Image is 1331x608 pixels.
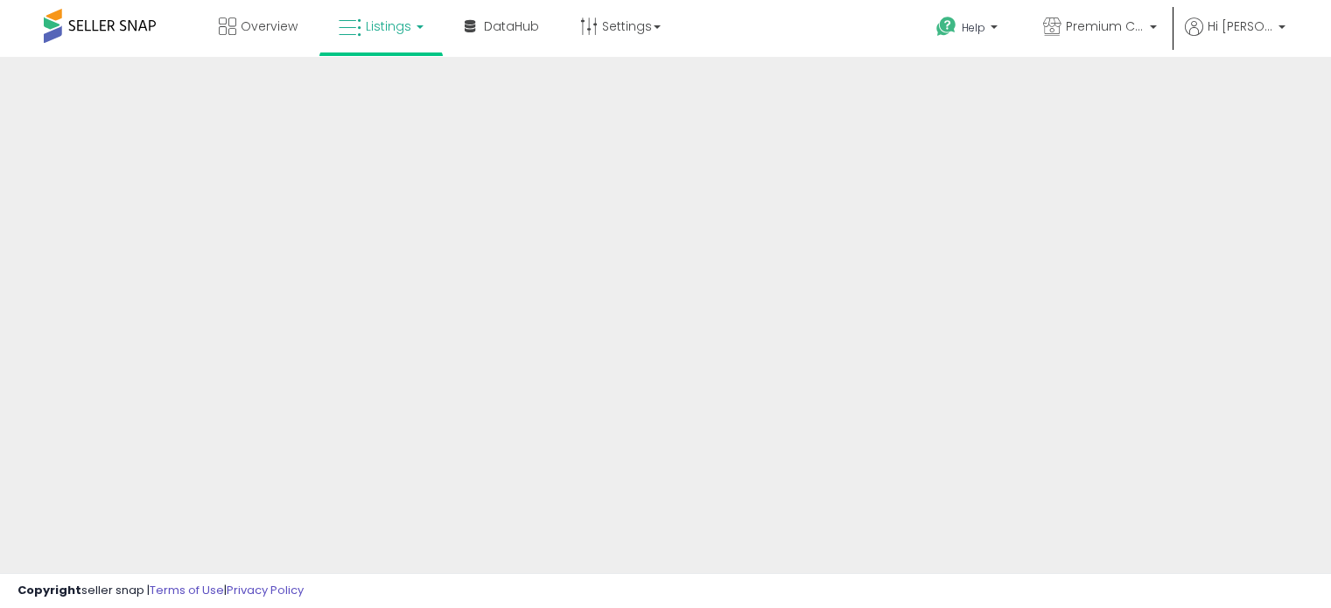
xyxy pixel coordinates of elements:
a: Privacy Policy [227,582,304,598]
i: Get Help [935,16,957,38]
span: Premium Convenience [1066,17,1145,35]
span: Listings [366,17,411,35]
a: Terms of Use [150,582,224,598]
span: DataHub [484,17,539,35]
span: Hi [PERSON_NAME] [1208,17,1273,35]
span: Overview [241,17,298,35]
div: seller snap | | [18,583,304,599]
strong: Copyright [18,582,81,598]
a: Hi [PERSON_NAME] [1185,17,1285,57]
span: Help [962,20,985,35]
a: Help [922,3,1015,57]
